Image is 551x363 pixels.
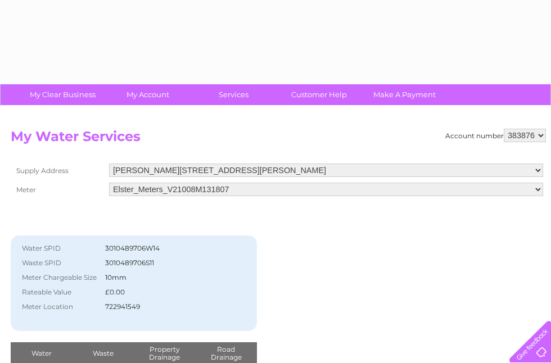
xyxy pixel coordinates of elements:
a: Make A Payment [358,84,451,105]
td: 10mm [102,270,232,285]
th: Meter Chargeable Size [16,270,102,285]
th: Waste SPID [16,256,102,270]
a: My Account [102,84,195,105]
a: Services [187,84,280,105]
a: Customer Help [273,84,365,105]
th: Water SPID [16,241,102,256]
td: 3010489706W14 [102,241,232,256]
td: £0.00 [102,285,232,300]
th: Rateable Value [16,285,102,300]
a: My Clear Business [16,84,109,105]
h2: My Water Services [11,129,546,150]
td: 722941549 [102,300,232,314]
div: Account number [445,129,546,142]
th: Meter [11,180,106,199]
th: Supply Address [11,161,106,180]
td: 3010489706S11 [102,256,232,270]
th: Meter Location [16,300,102,314]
